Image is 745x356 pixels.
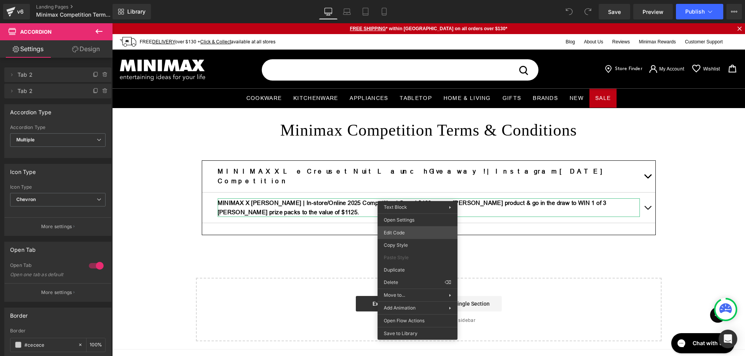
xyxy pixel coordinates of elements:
a: SALE [477,65,504,84]
span: Open Settings [384,217,451,224]
span: Store Finder [503,43,530,48]
button: More [726,4,742,19]
button: Undo [561,4,577,19]
span: Duplicate [384,267,451,273]
div: Border [10,308,28,319]
a: Appliances [232,65,282,84]
span: Text Block [384,204,407,210]
span: Add Animation [384,304,449,311]
a: Store Finder [488,41,536,50]
span: Paste Style [384,254,451,261]
span: Text Block [300,180,325,189]
div: Icon Type [10,164,36,175]
a: Preview [633,4,673,19]
span: Move to... [384,292,449,299]
button: Redo [580,4,596,19]
div: Open Intercom Messenger [719,330,737,348]
div: v6 [16,7,25,17]
a: Explore Blocks [244,273,314,288]
a: v6 [3,4,30,19]
a: New Library [113,4,151,19]
span: ⌫ [445,279,451,286]
span: Save [608,8,621,16]
div: % [87,338,105,352]
span: Tab 2 [17,84,83,98]
div: Open Tab [10,262,81,270]
a: Tablet [356,4,375,19]
span: Save to Library [384,330,451,337]
a: Laptop [338,4,356,19]
a: Mobile [375,4,393,19]
span: Library [127,8,146,15]
div: Open one tab as default [10,272,80,277]
a: Desktop [319,4,338,19]
a: Kitchenware [175,65,232,84]
span: Tab 2 [17,67,83,82]
b: Chevron [16,196,36,202]
div: Icon Type [10,184,106,190]
div: Border [10,328,106,334]
a: Tabletop [282,65,325,84]
a: Home & Living [326,65,385,84]
p: or Drag & Drop elements from left sidebar [96,294,537,300]
a: Brands [415,65,452,84]
a: Expand / Collapse [333,180,341,189]
p: More settings [41,223,72,230]
span: Open Flow Actions [384,317,451,324]
p: More settings [41,289,72,296]
a: Cookware [128,65,175,84]
button: More settings [5,283,111,301]
span: Minimax Competition Terms & Conditions [36,12,111,18]
iframe: To enrich screen reader interactions, please activate Accessibility in Grammarly extension settings [112,23,745,356]
span: My Account [547,43,572,48]
a: New [452,65,477,84]
h1: Minimax Competition Terms & Conditions [90,96,544,118]
a: GIFTS [385,65,415,84]
div: Open Tab [10,242,36,253]
div: Accordion Type [10,105,52,115]
span: Publish [685,9,705,15]
span: Copy Style [384,242,451,249]
a: Wishlist [591,43,608,49]
a: My Account [536,41,572,50]
a: Design [58,40,114,58]
span: Accordion [20,29,52,35]
b: Multiple [16,137,35,143]
span: Delete [384,279,445,286]
input: Color [24,341,74,349]
b: MINIMAX X Le Creuset Nuit Launch Giveaway! | Instagram [DATE] Competition [106,144,499,162]
a: Add Single Section [320,273,390,288]
iframe: Gorgias live chat messenger [555,307,625,333]
span: Preview [643,8,664,16]
button: Publish [676,4,723,19]
button: More settings [5,217,111,236]
a: Landing Pages [36,4,125,10]
span: Edit Code [384,229,451,236]
div: Accordion Type [10,125,106,130]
